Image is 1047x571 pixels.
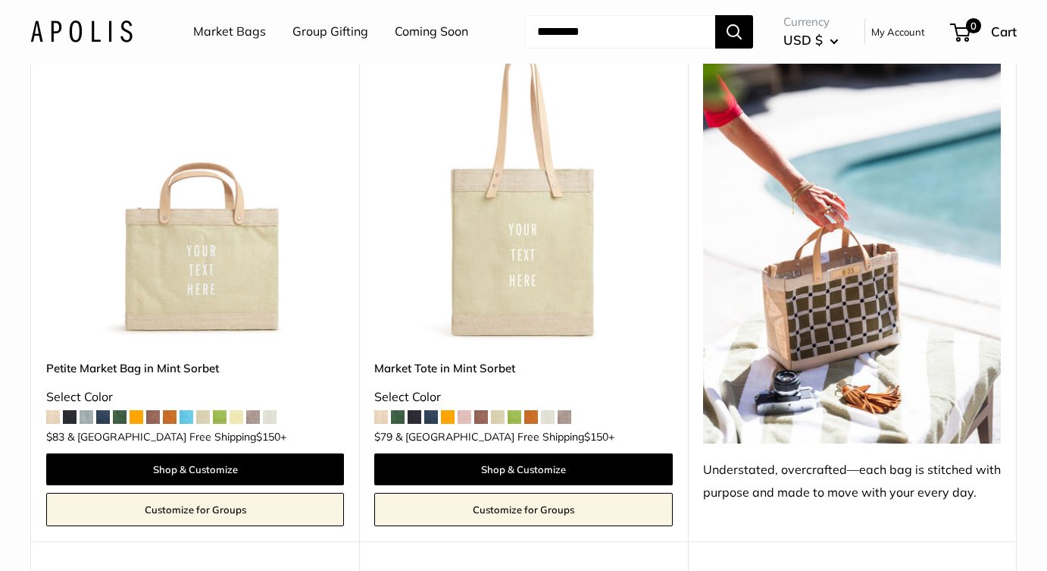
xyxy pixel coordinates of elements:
[30,20,133,42] img: Apolis
[783,32,823,48] span: USD $
[395,20,468,43] a: Coming Soon
[966,18,981,33] span: 0
[46,386,344,409] div: Select Color
[715,15,753,49] button: Search
[374,430,392,444] span: $79
[374,45,672,344] img: Market Tote in Mint Sorbet
[783,11,839,33] span: Currency
[584,430,608,444] span: $150
[871,23,925,41] a: My Account
[374,453,672,485] a: Shop & Customize
[67,431,286,442] span: & [GEOGRAPHIC_DATA] Free Shipping +
[46,493,344,526] a: Customize for Groups
[783,28,839,52] button: USD $
[46,430,64,444] span: $83
[703,459,1001,504] div: Understated, overcrafted—each bag is stitched with purpose and made to move with your every day.
[46,359,344,377] a: Petite Market Bag in Mint Sorbet
[374,386,672,409] div: Select Color
[703,45,1001,443] img: Understated, overcrafted—each bag is stitched with purpose and made to move with your every day.
[374,45,672,344] a: Market Tote in Mint SorbetMarket Tote in Mint Sorbet
[46,453,344,485] a: Shop & Customize
[374,359,672,377] a: Market Tote in Mint Sorbet
[46,45,344,344] img: Petite Market Bag in Mint Sorbet
[525,15,715,49] input: Search...
[46,45,344,344] a: Petite Market Bag in Mint SorbetPetite Market Bag in Mint Sorbet
[395,431,614,442] span: & [GEOGRAPHIC_DATA] Free Shipping +
[991,24,1017,39] span: Cart
[374,493,672,526] a: Customize for Groups
[292,20,368,43] a: Group Gifting
[952,20,1017,44] a: 0 Cart
[193,20,266,43] a: Market Bags
[256,430,280,444] span: $150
